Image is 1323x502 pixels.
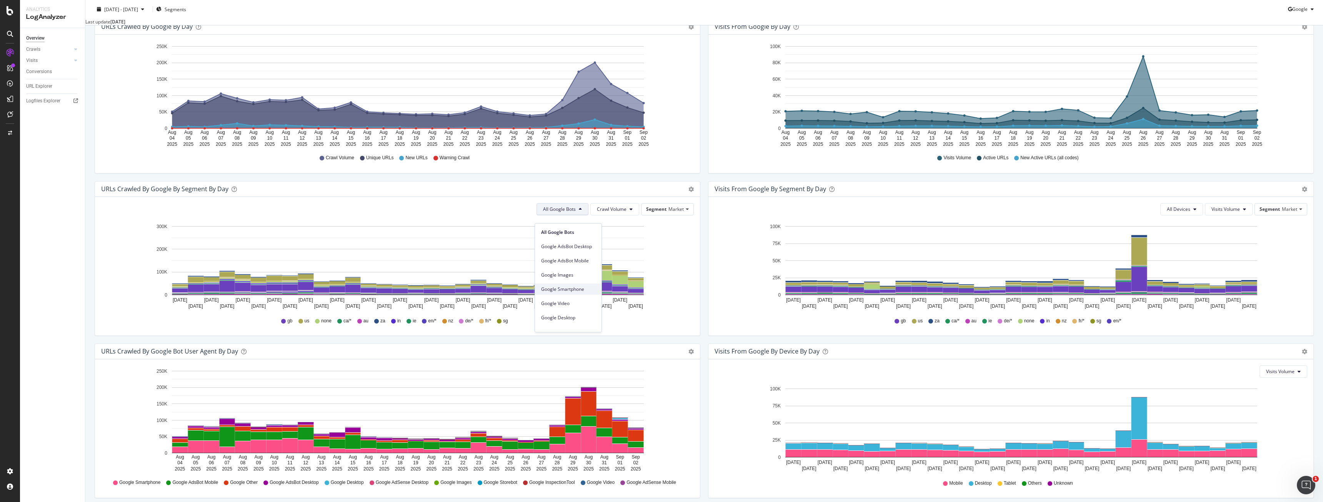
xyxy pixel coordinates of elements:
span: Visits Volume [1266,368,1295,375]
a: Logfiles Explorer [26,97,80,105]
text: Aug [184,129,192,135]
text: 2025 [813,141,823,147]
text: 2025 [216,141,226,147]
text: [DATE] [220,303,235,309]
text: Aug [944,129,952,135]
text: 2025 [167,141,177,147]
text: Aug [781,129,790,135]
div: Visits from Google by day [715,23,790,30]
text: [DATE] [487,297,502,302]
text: 11 [897,135,902,141]
span: Google Images [541,272,595,279]
text: 19 [413,135,419,141]
text: [DATE] [424,297,439,302]
svg: A chart. [101,222,691,311]
text: 14 [946,135,951,141]
span: Google AdsBot Mobile [541,257,595,264]
button: Visits Volume [1205,203,1253,215]
text: 2025 [1252,141,1262,147]
text: Aug [396,129,404,135]
text: Aug [445,129,453,135]
button: Visits Volume [1260,365,1307,378]
text: 2025 [492,141,503,147]
span: Google AdsBot Desktop [541,243,595,250]
text: 2025 [443,141,454,147]
text: Aug [863,129,871,135]
a: Crawls [26,45,72,53]
text: Aug [168,129,176,135]
text: Aug [298,129,306,135]
text: 2025 [943,141,953,147]
text: 31 [608,135,614,141]
text: 100K [770,43,781,49]
span: Warning Crawl [440,155,470,161]
text: 80K [773,60,781,65]
text: 2025 [378,141,389,147]
text: 2025 [460,141,470,147]
text: Aug [200,129,208,135]
text: [DATE] [849,297,864,302]
text: 2025 [910,141,921,147]
text: Sep [623,129,632,135]
text: 2025 [796,141,807,147]
div: URLs Crawled by Google by day [101,23,193,30]
text: Aug [928,129,936,135]
text: Aug [1090,129,1098,135]
text: 2025 [1106,141,1116,147]
text: Aug [798,129,806,135]
text: 06 [815,135,821,141]
text: 2025 [1203,141,1213,147]
span: All Google Bots [541,229,595,236]
text: Aug [1188,129,1196,135]
text: Aug [558,129,566,135]
span: All Devices [1167,206,1190,212]
text: [DATE] [912,297,926,302]
div: Visits from Google By Segment By Day [715,185,826,193]
button: Google [1288,3,1317,15]
div: Logfiles Explorer [26,97,60,105]
text: 2025 [927,141,937,147]
text: [DATE] [1006,297,1021,302]
text: [DATE] [393,297,407,302]
text: 17 [994,135,1000,141]
span: Segment [1260,206,1280,212]
text: Aug [591,129,599,135]
text: 15 [348,135,354,141]
text: Aug [282,129,290,135]
text: 25K [773,275,781,280]
text: 12 [913,135,918,141]
text: Aug [412,129,420,135]
text: 2025 [638,141,649,147]
text: [DATE] [1069,297,1084,302]
text: 26 [1141,135,1146,141]
text: 09 [251,135,256,141]
text: 2025 [845,141,856,147]
text: [DATE] [1038,297,1052,302]
text: 2025 [330,141,340,147]
text: 2025 [1171,141,1181,147]
text: 21 [446,135,452,141]
text: Aug [911,129,920,135]
text: 18 [397,135,403,141]
text: Aug [1106,129,1115,135]
text: Aug [347,129,355,135]
text: Aug [493,129,501,135]
span: Google Smartphone [541,286,595,293]
text: 22 [462,135,468,141]
text: 300K [157,223,167,229]
text: Aug [461,129,469,135]
text: 0 [165,292,167,297]
div: gear [688,187,694,192]
div: gear [1302,24,1307,30]
text: Aug [363,129,371,135]
text: 28 [1173,135,1178,141]
text: 24 [1108,135,1113,141]
text: Aug [428,129,436,135]
text: 40K [773,93,781,98]
span: Market [1282,206,1297,212]
text: 30 [592,135,598,141]
text: 24 [495,135,500,141]
text: 02 [1255,135,1260,141]
text: Aug [314,129,322,135]
text: [DATE] [818,297,832,302]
